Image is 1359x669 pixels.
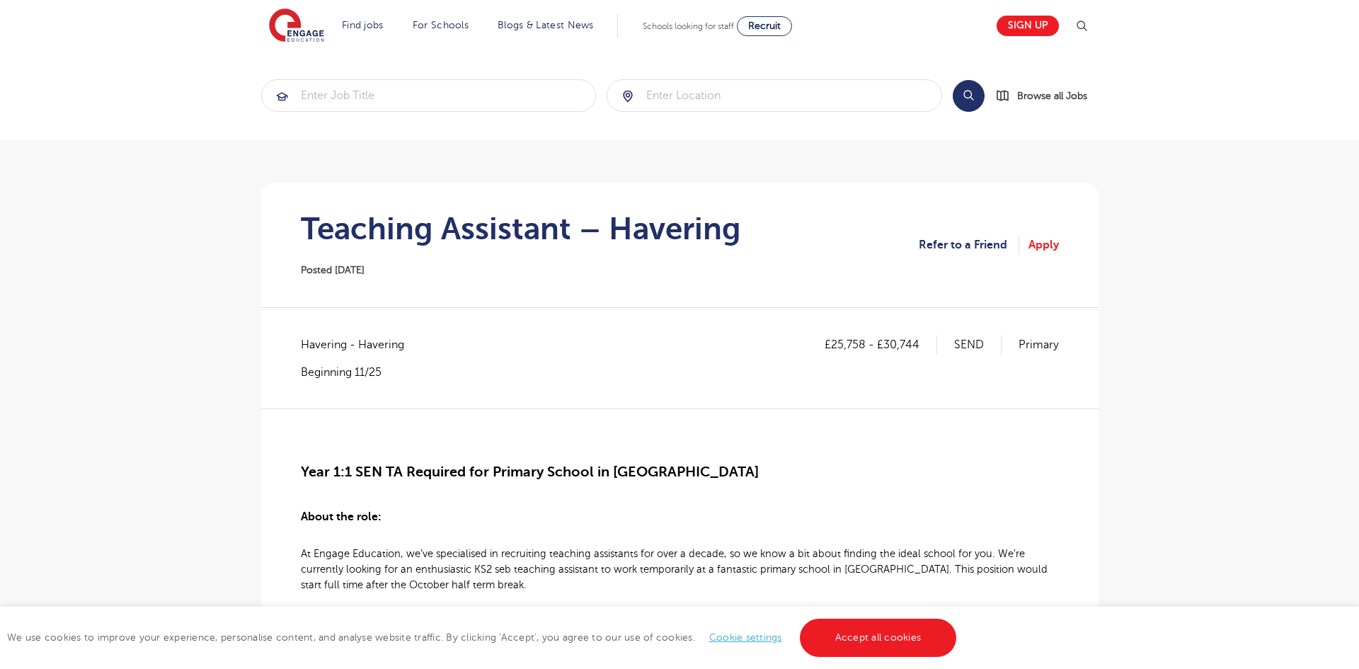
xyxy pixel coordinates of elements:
span: Recruit [748,21,781,31]
p: £25,758 - £30,744 [825,336,937,354]
a: Recruit [737,16,792,36]
a: Accept all cookies [800,619,957,657]
span: Havering - Havering [301,336,418,354]
span: Posted [DATE] [301,265,365,275]
span: Schools looking for staff [643,21,734,31]
img: Engage Education [269,8,324,44]
a: Find jobs [342,20,384,30]
p: SEND [954,336,1002,354]
a: Refer to a Friend [919,236,1019,254]
a: Apply [1028,236,1059,254]
h1: Teaching Assistant – Havering [301,211,741,246]
span: At Engage Education, we’ve specialised in recruiting teaching assistants for over a decade, so we... [301,548,1048,590]
div: Submit [607,79,942,112]
a: Sign up [997,16,1059,36]
span: About the role: [301,510,382,523]
button: Search [953,80,985,112]
a: Blogs & Latest News [498,20,594,30]
span: We use cookies to improve your experience, personalise content, and analyse website traffic. By c... [7,632,960,643]
a: For Schools [413,20,469,30]
a: Browse all Jobs [996,88,1099,104]
a: Cookie settings [709,632,782,643]
p: Beginning 11/25 [301,365,418,380]
div: Submit [261,79,597,112]
input: Submit [262,80,596,111]
p: Primary [1019,336,1059,354]
span: Year 1:1 SEN TA Required for Primary School in [GEOGRAPHIC_DATA] [301,464,759,480]
span: Browse all Jobs [1017,88,1087,104]
input: Submit [607,80,941,111]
